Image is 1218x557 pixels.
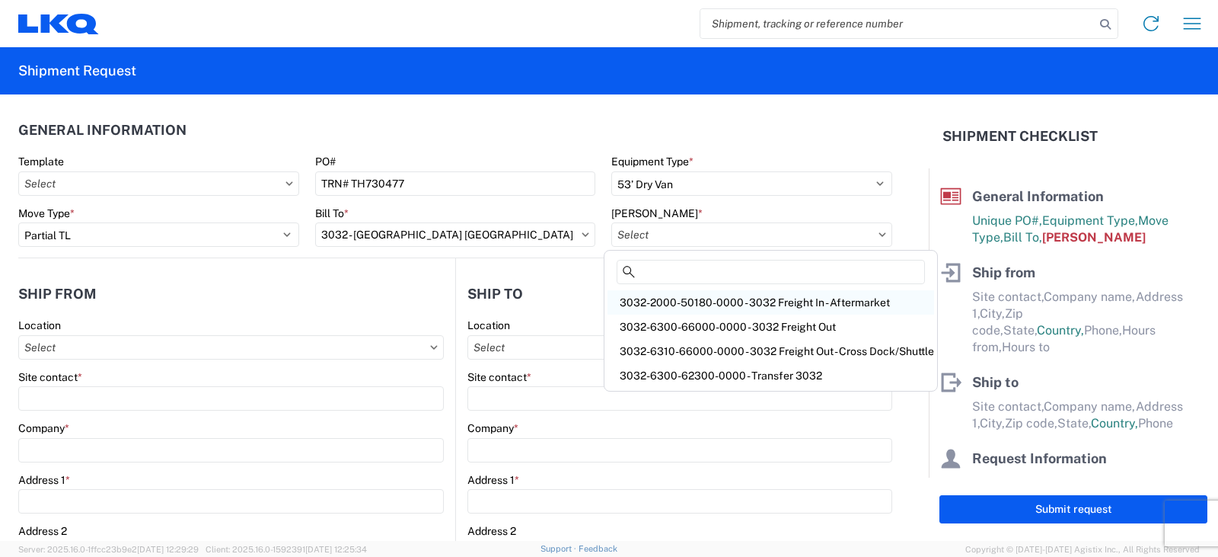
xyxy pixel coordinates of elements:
[1042,213,1138,228] span: Equipment Type,
[18,319,61,332] label: Location
[206,545,367,554] span: Client: 2025.16.0-1592391
[1138,416,1173,431] span: Phone
[305,545,367,554] span: [DATE] 12:25:34
[1002,340,1050,354] span: Hours to
[467,370,531,384] label: Site contact
[965,543,1200,556] span: Copyright © [DATE]-[DATE] Agistix Inc., All Rights Reserved
[315,222,596,247] input: Select
[972,475,1009,490] span: Name,
[611,155,693,168] label: Equipment Type
[972,188,1104,204] span: General Information
[939,495,1207,523] button: Submit request
[315,206,349,220] label: Bill To
[942,127,1098,146] h2: Shipment Checklist
[1042,230,1146,245] span: [PERSON_NAME]
[611,206,703,220] label: [PERSON_NAME]
[467,335,892,360] input: Select
[18,473,70,487] label: Address 1
[18,171,299,196] input: Select
[1057,416,1091,431] span: State,
[972,399,1044,414] span: Site contact,
[972,290,1044,304] span: Site contact,
[980,416,1005,431] span: City,
[18,287,97,302] h2: Ship from
[467,473,519,487] label: Address 1
[18,370,82,384] label: Site contact
[1037,323,1084,338] span: Country,
[18,206,75,220] label: Move Type
[18,335,444,360] input: Select
[611,222,892,247] input: Select
[700,9,1095,38] input: Shipment, tracking or reference number
[18,545,199,554] span: Server: 2025.16.0-1ffcc23b9e2
[607,290,934,315] div: 3032-2000-50180-0000 - 3032 Freight In - Aftermarket
[467,421,518,435] label: Company
[1009,475,1044,490] span: Email,
[1091,416,1138,431] span: Country,
[467,524,516,538] label: Address 2
[1044,399,1136,414] span: Company name,
[972,374,1019,390] span: Ship to
[1005,416,1057,431] span: Zip code,
[607,315,934,339] div: 3032-6300-66000-0000 - 3032 Freight Out
[315,155,336,168] label: PO#
[1044,290,1136,304] span: Company name,
[980,306,1005,321] span: City,
[18,62,136,80] h2: Shipment Request
[1003,230,1042,245] span: Bill To,
[540,544,579,553] a: Support
[972,264,1035,280] span: Ship from
[18,155,64,168] label: Template
[1044,475,1082,490] span: Phone,
[18,421,69,435] label: Company
[467,287,523,302] h2: Ship to
[579,544,617,553] a: Feedback
[972,450,1107,466] span: Request Information
[607,363,934,388] div: 3032-6300-62300-0000 - Transfer 3032
[18,524,67,538] label: Address 2
[467,319,510,332] label: Location
[607,339,934,363] div: 3032-6310-66000-0000 - 3032 Freight Out - Cross Dock/Shuttle
[1084,323,1122,338] span: Phone,
[137,545,199,554] span: [DATE] 12:29:29
[18,123,187,138] h2: General Information
[1003,323,1037,338] span: State,
[972,213,1042,228] span: Unique PO#,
